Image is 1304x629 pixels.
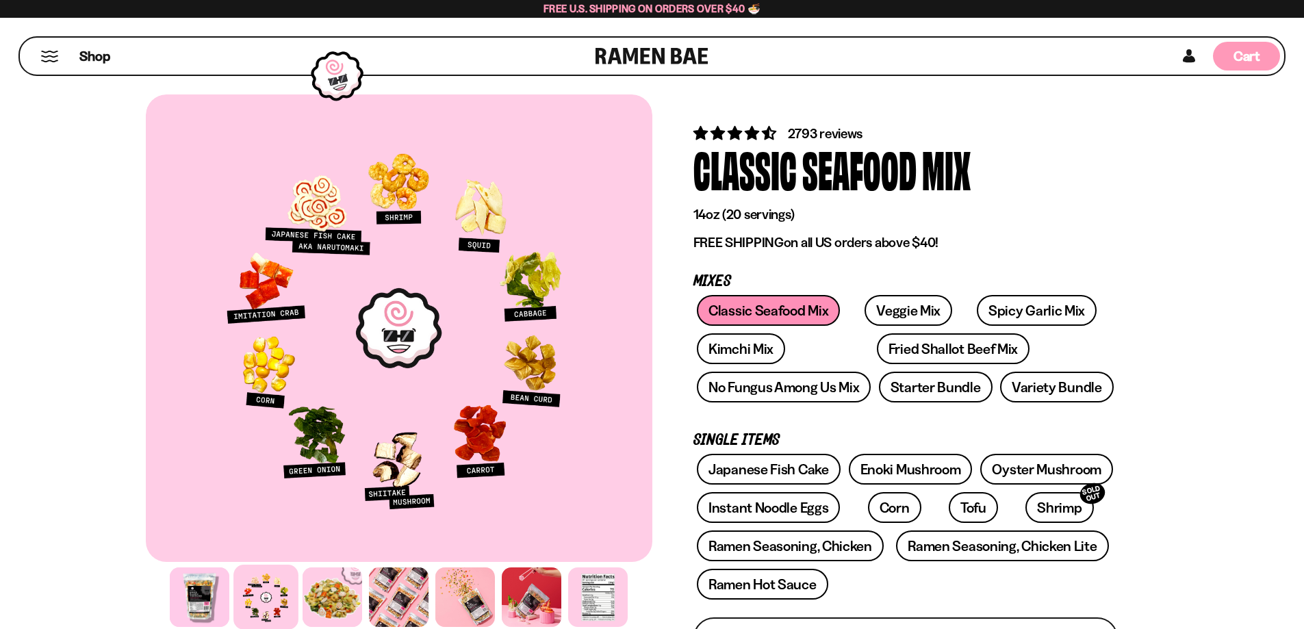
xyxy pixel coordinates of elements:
a: Corn [868,492,921,523]
div: SOLD OUT [1077,480,1108,507]
div: Classic [693,143,797,194]
a: Oyster Mushroom [980,454,1113,485]
p: Single Items [693,434,1118,447]
a: Fried Shallot Beef Mix [877,333,1030,364]
span: 2793 reviews [788,125,863,142]
div: Seafood [802,143,917,194]
p: 14oz (20 servings) [693,206,1118,223]
a: Enoki Mushroom [849,454,973,485]
a: Veggie Mix [865,295,952,326]
p: on all US orders above $40! [693,234,1118,251]
a: Starter Bundle [879,372,993,402]
div: Mix [922,143,971,194]
span: Cart [1233,48,1260,64]
strong: FREE SHIPPING [693,234,784,251]
a: Shop [79,42,110,70]
a: Ramen Seasoning, Chicken Lite [896,530,1108,561]
a: ShrimpSOLD OUT [1025,492,1093,523]
p: Mixes [693,275,1118,288]
span: Shop [79,47,110,66]
a: Kimchi Mix [697,333,785,364]
span: Free U.S. Shipping on Orders over $40 🍜 [544,2,760,15]
a: Japanese Fish Cake [697,454,841,485]
span: 4.68 stars [693,125,779,142]
a: Spicy Garlic Mix [977,295,1097,326]
a: Variety Bundle [1000,372,1114,402]
a: Instant Noodle Eggs [697,492,840,523]
a: Ramen Seasoning, Chicken [697,530,884,561]
a: Ramen Hot Sauce [697,569,828,600]
a: No Fungus Among Us Mix [697,372,871,402]
button: Mobile Menu Trigger [40,51,59,62]
a: Tofu [949,492,998,523]
a: Cart [1213,38,1280,75]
